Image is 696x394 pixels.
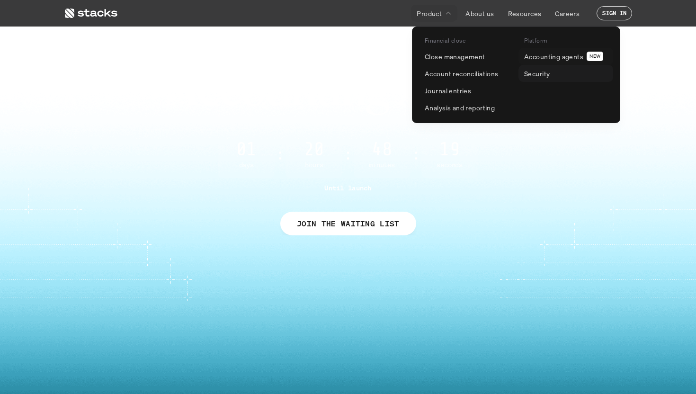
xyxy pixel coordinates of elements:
p: Accounting agents [524,52,583,62]
span: A [164,67,197,110]
span: 48 [354,140,410,159]
a: About us [460,5,500,22]
p: Account reconciliations [425,69,499,79]
p: Security [524,69,550,79]
p: SIGN IN [602,10,626,17]
p: Product [417,9,442,18]
span: n [289,67,315,110]
p: Platform [524,37,547,44]
a: Journal entries [419,82,514,99]
span: 20 [286,140,342,159]
p: Financial close [425,37,465,44]
span: o [240,67,264,110]
a: Account reconciliations [419,65,514,82]
p: Resources [508,9,542,18]
span: A [396,67,429,110]
span: u [264,67,289,110]
p: About us [465,9,494,18]
span: t [315,67,329,110]
strong: : [277,146,284,162]
span: 01 [218,140,275,159]
a: Security [518,65,613,82]
span: Hours [286,161,342,169]
span: c [219,67,240,110]
strong: : [412,146,419,162]
span: Seconds [421,161,478,169]
span: Days [218,161,275,169]
span: i [329,67,339,110]
a: SIGN IN [597,6,632,20]
h2: NEW [589,54,600,59]
span: g [365,67,388,110]
p: Close management [425,52,485,62]
span: c [197,67,219,110]
span: n [339,67,365,110]
p: Careers [555,9,580,18]
span: Minutes [354,161,410,169]
a: Careers [549,5,585,22]
p: JOIN THE WAITING LIST [297,217,400,231]
a: Analysis and reporting [419,99,514,116]
strong: : [344,146,351,162]
span: 19 [421,140,478,159]
p: Analysis and reporting [425,103,495,113]
a: Resources [502,5,547,22]
a: Accounting agentsNEW [518,48,613,65]
a: Close management [419,48,514,65]
p: Journal entries [425,86,471,96]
